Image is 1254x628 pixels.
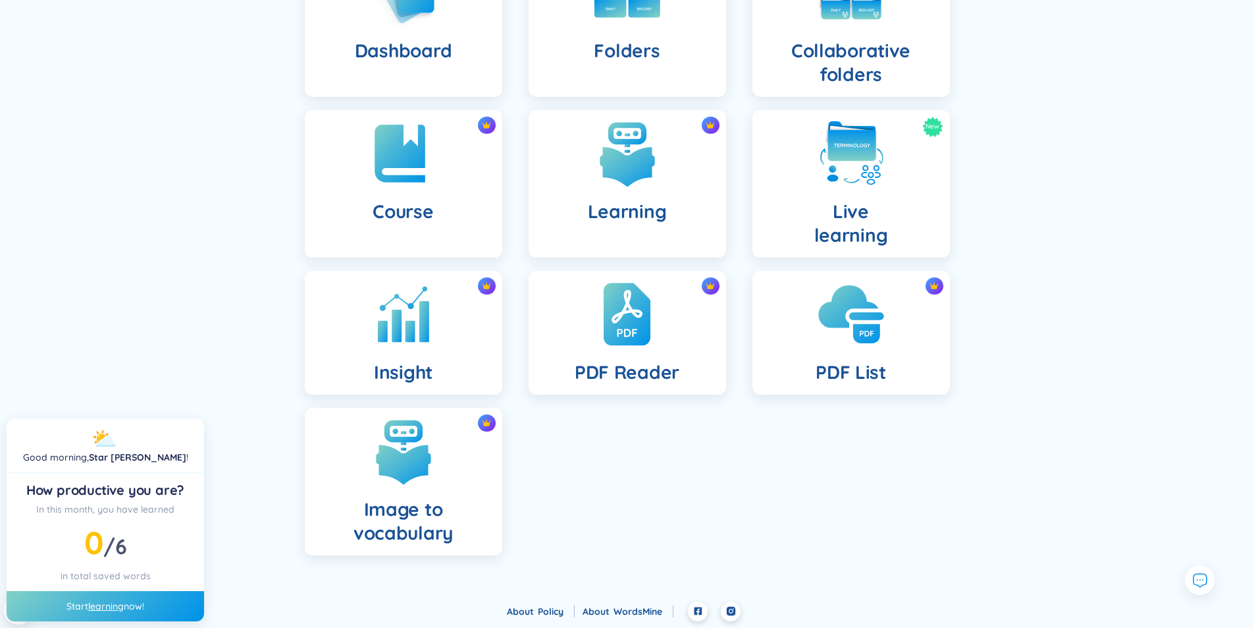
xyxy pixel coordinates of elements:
img: crown icon [482,121,491,130]
h4: PDF Reader [575,360,679,384]
div: About [507,604,575,619]
a: Policy [538,606,575,617]
div: Start now! [7,591,204,621]
div: About [583,604,673,619]
span: New [926,117,939,137]
h4: Folders [594,39,660,63]
a: crown iconInsight [292,271,515,395]
h4: Image to vocabulary [315,498,492,545]
span: 0 [84,523,103,562]
div: in total saved words [17,569,194,583]
h4: Collaborative folders [763,39,939,86]
img: crown icon [482,418,491,428]
a: crown iconImage to vocabulary [292,408,515,556]
a: learning [88,600,124,612]
img: crown icon [706,121,715,130]
div: How productive you are? [17,481,194,500]
span: 6 [115,533,127,559]
span: Good morning , [23,451,89,463]
img: crown icon [706,281,715,291]
img: crown icon [929,281,939,291]
a: Star [PERSON_NAME] [89,451,186,463]
a: crown iconPDF Reader [515,271,739,395]
a: crown iconPDF List [739,271,963,395]
div: ! [23,450,188,465]
div: In this month, you have learned [17,502,194,517]
a: crown iconCourse [292,110,515,258]
h4: Dashboard [355,39,452,63]
span: / [103,533,126,559]
img: crown icon [482,281,491,291]
h4: Course [373,200,433,223]
a: crown iconLearning [515,110,739,258]
a: NewLivelearning [739,110,963,258]
h4: PDF List [816,360,886,384]
h4: Learning [588,200,667,223]
h4: Live learning [814,200,888,247]
a: WordsMine [614,606,673,617]
h4: Insight [374,360,432,384]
